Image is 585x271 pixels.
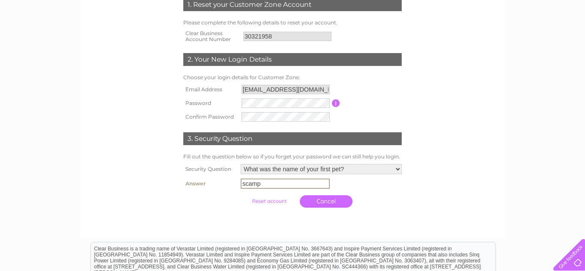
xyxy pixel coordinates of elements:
td: Fill out the question below so if you forget your password we can still help you login. [181,152,404,162]
a: Telecoms [510,36,536,43]
td: Please complete the following details to reset your account. [181,18,404,28]
div: 3. Security Question [183,132,402,145]
a: Cancel [300,195,352,208]
div: Clear Business is a trading name of Verastar Limited (registered in [GEOGRAPHIC_DATA] No. 3667643... [91,5,495,42]
th: Email Address [181,83,239,96]
a: Contact [559,36,580,43]
th: Answer [181,176,239,191]
div: 2. Your New Login Details [183,53,402,66]
input: Submit [243,195,295,207]
th: Password [181,96,239,110]
th: Clear Business Account Number [181,28,241,45]
a: Energy [487,36,505,43]
th: Confirm Password [181,110,239,124]
a: 0333 014 3131 [424,4,483,15]
img: logo.png [21,22,64,48]
th: Security Question [181,162,239,176]
a: Water [465,36,481,43]
input: Information [332,99,340,107]
a: Blog [541,36,554,43]
td: Choose your login details for Customer Zone. [181,72,404,83]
